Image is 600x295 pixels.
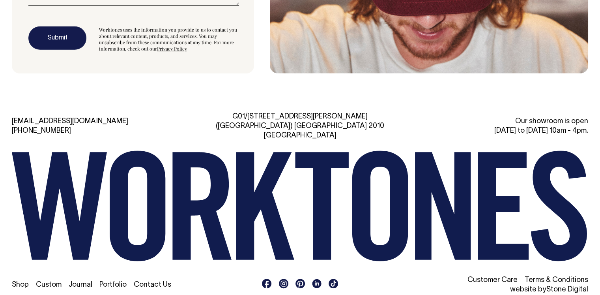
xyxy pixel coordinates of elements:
[525,277,588,284] a: Terms & Conditions
[404,117,588,136] div: Our showroom is open [DATE] to [DATE] 10am - 4pm.
[99,282,127,288] a: Portfolio
[208,112,392,141] div: G01/[STREET_ADDRESS][PERSON_NAME] ([GEOGRAPHIC_DATA]) [GEOGRAPHIC_DATA] 2010 [GEOGRAPHIC_DATA]
[12,118,128,125] a: [EMAIL_ADDRESS][DOMAIN_NAME]
[12,282,29,288] a: Shop
[99,26,237,52] div: Worktones uses the information you provide to us to contact you about relevant content, products,...
[404,285,588,295] li: website by
[157,45,187,52] a: Privacy Policy
[12,128,71,134] a: [PHONE_NUMBER]
[28,26,86,50] button: Submit
[467,277,518,284] a: Customer Care
[69,282,92,288] a: Journal
[546,286,588,293] a: Stone Digital
[36,282,62,288] a: Custom
[134,282,171,288] a: Contact Us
